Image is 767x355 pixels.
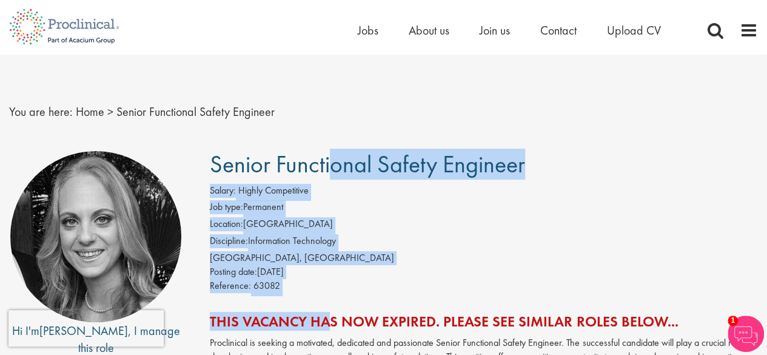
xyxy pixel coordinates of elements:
div: [DATE] [210,265,758,279]
label: Discipline: [210,234,248,248]
h2: This vacancy has now expired. Please see similar roles below... [210,314,758,330]
a: Jobs [358,22,378,38]
label: Reference: [210,279,251,293]
img: Chatbot [728,316,764,352]
li: [GEOGRAPHIC_DATA] [210,217,758,234]
span: > [107,104,113,120]
span: Highly Competitive [238,184,309,197]
label: Location: [210,217,243,231]
a: Join us [480,22,510,38]
label: Salary: [210,184,236,198]
div: [GEOGRAPHIC_DATA], [GEOGRAPHIC_DATA] [210,251,758,265]
img: imeage of recruiter Kirsten Fuchsloch [10,151,181,322]
iframe: reCAPTCHA [8,310,164,347]
span: 63082 [253,279,280,292]
a: Upload CV [607,22,661,38]
span: Posting date: [210,265,257,278]
span: Senior Functional Safety Engineer [210,149,525,180]
span: 1 [728,316,738,326]
label: Job type: [210,200,243,214]
a: Contact [540,22,577,38]
span: You are here: [9,104,73,120]
a: About us [409,22,449,38]
li: Permanent [210,200,758,217]
li: Information Technology [210,234,758,251]
span: Senior Functional Safety Engineer [116,104,275,120]
a: breadcrumb link [76,104,104,120]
